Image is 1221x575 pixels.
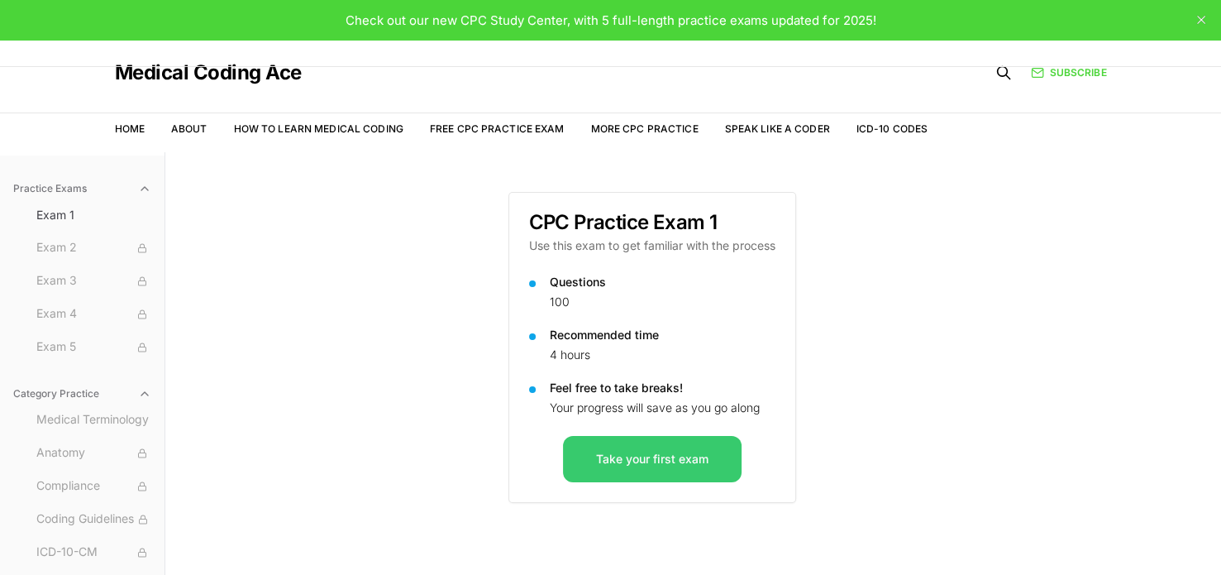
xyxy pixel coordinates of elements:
[529,237,775,254] p: Use this exam to get familiar with the process
[30,440,158,467] button: Anatomy
[1188,7,1214,33] button: close
[36,477,151,496] span: Compliance
[36,239,151,257] span: Exam 2
[563,436,742,482] button: Take your first exam
[856,122,928,135] a: ICD-10 Codes
[550,380,775,396] p: Feel free to take breaks!
[30,268,158,295] button: Exam 3
[430,122,565,135] a: Free CPC Practice Exam
[115,122,145,135] a: Home
[7,175,158,202] button: Practice Exams
[725,122,830,135] a: Speak Like a Coder
[550,400,775,416] p: Your progress will save as you go along
[36,411,151,429] span: Medical Terminology
[30,202,158,228] button: Exam 1
[36,338,151,357] span: Exam 5
[550,294,775,310] p: 100
[30,506,158,533] button: Coding Guidelines
[36,544,151,562] span: ICD-10-CM
[346,12,876,28] span: Check out our new CPC Study Center, with 5 full-length practice exams updated for 2025!
[590,122,698,135] a: More CPC Practice
[36,272,151,290] span: Exam 3
[30,473,158,500] button: Compliance
[7,381,158,407] button: Category Practice
[1031,65,1106,80] a: Subscribe
[550,327,775,343] p: Recommended time
[115,63,302,83] a: Medical Coding Ace
[36,207,151,223] span: Exam 1
[30,334,158,361] button: Exam 5
[36,444,151,462] span: Anatomy
[30,539,158,566] button: ICD-10-CM
[30,235,158,261] button: Exam 2
[36,305,151,323] span: Exam 4
[30,407,158,434] button: Medical Terminology
[234,122,403,135] a: How to Learn Medical Coding
[550,274,775,290] p: Questions
[550,347,775,363] p: 4 hours
[30,301,158,328] button: Exam 4
[529,213,775,232] h3: CPC Practice Exam 1
[171,122,207,135] a: About
[36,510,151,529] span: Coding Guidelines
